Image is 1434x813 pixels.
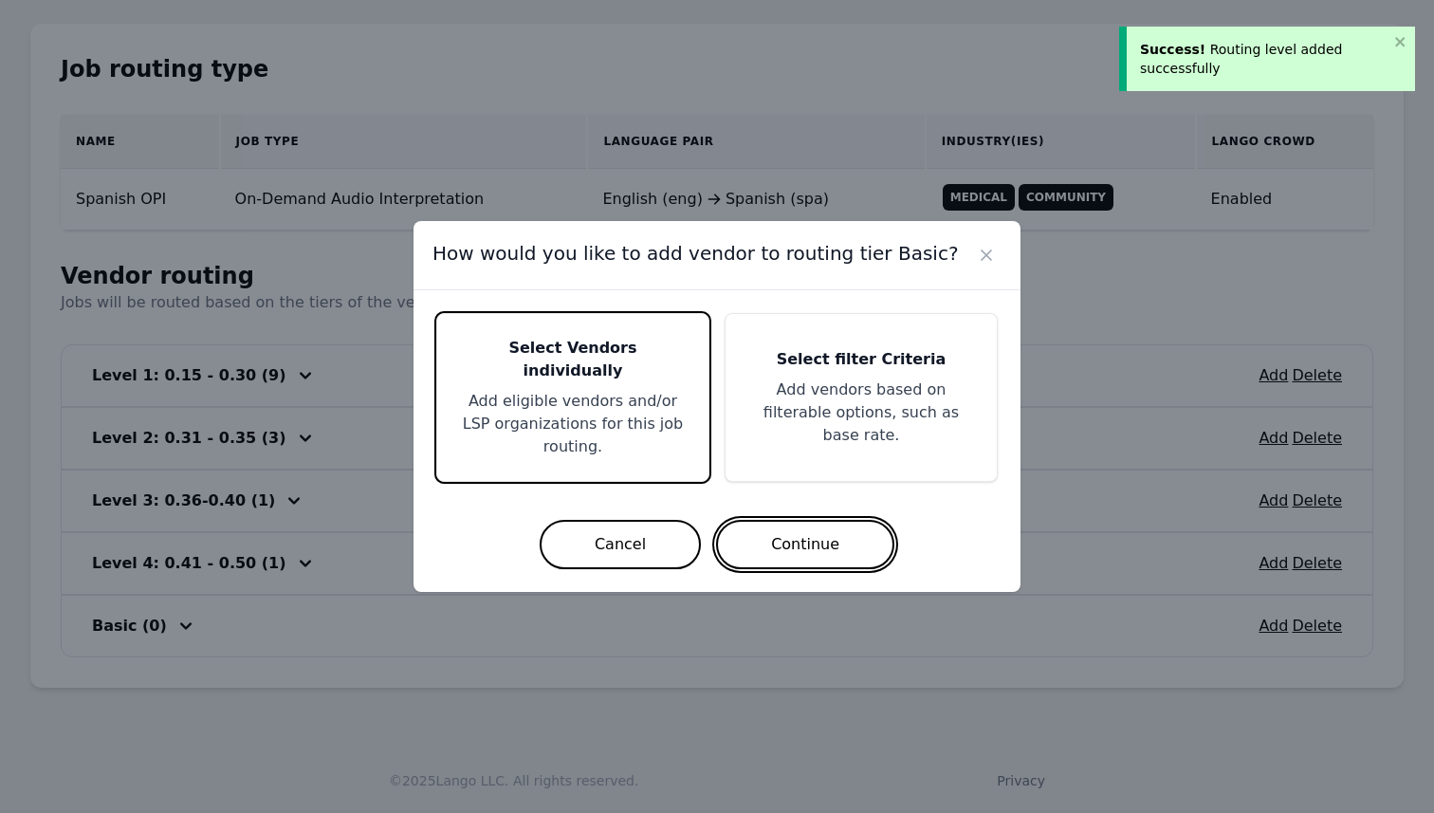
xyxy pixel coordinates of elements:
button: Cancel [540,520,701,569]
button: Continue [716,520,894,569]
p: Add vendors based on filterable options, such as base rate. [748,379,974,447]
span: Success! [1140,42,1205,57]
h5: Select filter Criteria [748,348,974,371]
div: Routing level added successfully [1140,40,1388,78]
p: Add eligible vendors and/or LSP organizations for this job routing. [460,390,686,458]
h5: Select Vendors individually [460,337,686,382]
span: How would you like to add vendor to routing tier Basic? [432,240,959,267]
button: Close [971,240,1002,270]
button: close [1394,34,1407,49]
